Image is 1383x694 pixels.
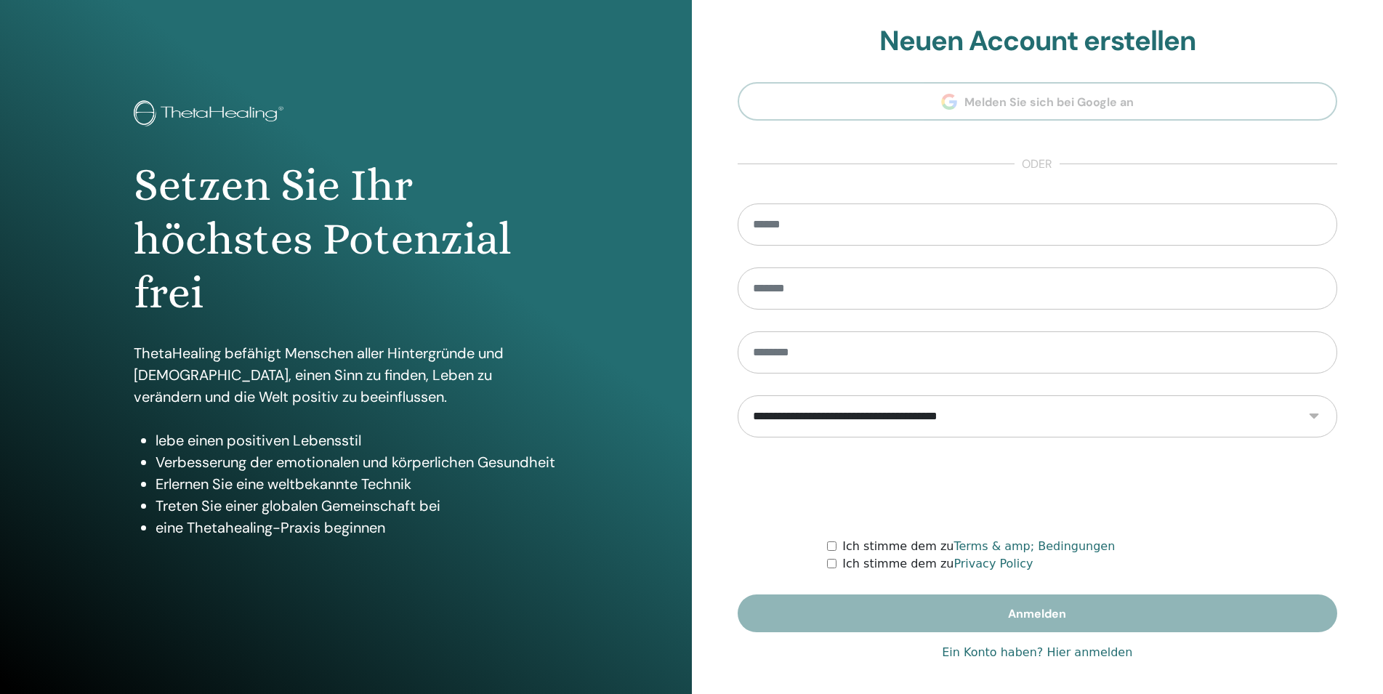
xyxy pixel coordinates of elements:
a: Terms & amp; Bedingungen [953,539,1115,553]
p: ThetaHealing befähigt Menschen aller Hintergründe und [DEMOGRAPHIC_DATA], einen Sinn zu finden, L... [134,342,558,408]
iframe: reCAPTCHA [927,459,1148,516]
li: Erlernen Sie eine weltbekannte Technik [156,473,558,495]
li: eine Thetahealing-Praxis beginnen [156,517,558,538]
a: Privacy Policy [953,557,1033,570]
label: Ich stimme dem zu [842,538,1115,555]
a: Ein Konto haben? Hier anmelden [942,644,1132,661]
label: Ich stimme dem zu [842,555,1033,573]
li: Treten Sie einer globalen Gemeinschaft bei [156,495,558,517]
li: Verbesserung der emotionalen und körperlichen Gesundheit [156,451,558,473]
h1: Setzen Sie Ihr höchstes Potenzial frei [134,158,558,320]
span: oder [1015,156,1060,173]
li: lebe einen positiven Lebensstil [156,429,558,451]
h2: Neuen Account erstellen [738,25,1338,58]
